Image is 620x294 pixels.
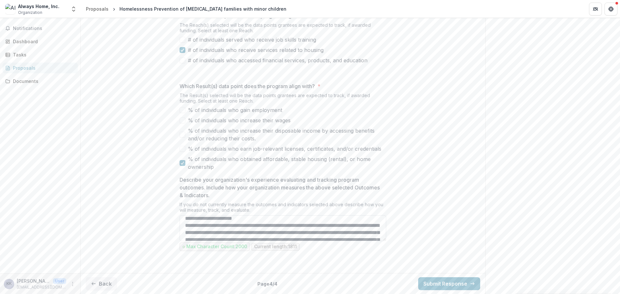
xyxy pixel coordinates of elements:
a: Tasks [3,49,78,60]
span: % of individuals who earn job-relevant licenses, certificates, and/or credentials [188,145,381,153]
p: Describe your organization's experience evaluating and tracking program outcomes. Include how you... [180,176,382,199]
img: Always Home, Inc. [5,4,15,14]
span: # of individuals who receive services related to housing [188,46,324,54]
span: Organization [18,10,42,15]
span: % of individuals who increase their disposable income by accessing benefits and/or reducing their... [188,127,386,142]
span: Notifications [13,26,75,31]
div: Documents [13,78,73,85]
div: Dashboard [13,38,73,45]
p: Page 4 / 4 [257,280,277,287]
p: Current length: 1811 [254,244,297,249]
button: More [69,280,77,288]
a: Documents [3,76,78,86]
p: [EMAIL_ADDRESS][DOMAIN_NAME] [17,284,66,290]
span: % of individuals who increase their wages [188,117,291,124]
div: Proposals [13,65,73,71]
button: Notifications [3,23,78,34]
div: Proposals [86,5,108,12]
div: Always Home, Inc. [18,3,59,10]
span: # of individuals who accessed financial services, products, and education [188,56,367,64]
button: Get Help [604,3,617,15]
div: Tasks [13,51,73,58]
button: Submit Response [418,277,480,290]
p: [PERSON_NAME] [17,278,50,284]
span: # of individuals served who receive job skills training [188,36,316,44]
div: If you do not currently measure the outcomes and indicators selected above describe how you will ... [180,202,386,215]
span: % of individuals who obtained affordable, stable housing (rental), or home ownership [188,155,386,171]
button: Partners [589,3,602,15]
button: Back [86,277,117,290]
p: Max Character Count: 2000 [186,244,247,249]
nav: breadcrumb [83,4,289,14]
span: % of individuals who gain employment [188,106,282,114]
a: Proposals [3,63,78,73]
div: Homelessness Prevention of [MEDICAL_DATA] families with minor children [119,5,286,12]
a: Dashboard [3,36,78,47]
p: User [53,278,66,284]
button: Open entity switcher [69,3,78,15]
p: Which Result(s) data point does the program align with? [180,82,315,90]
div: The Result(s) selected will be the data points grantees are expected to track, if awarded funding... [180,93,386,106]
div: Kathy Keller [6,282,12,286]
div: The Reach(s) selected will be the data points grantees are expected to track, if awarded funding.... [180,22,386,36]
a: Proposals [83,4,111,14]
